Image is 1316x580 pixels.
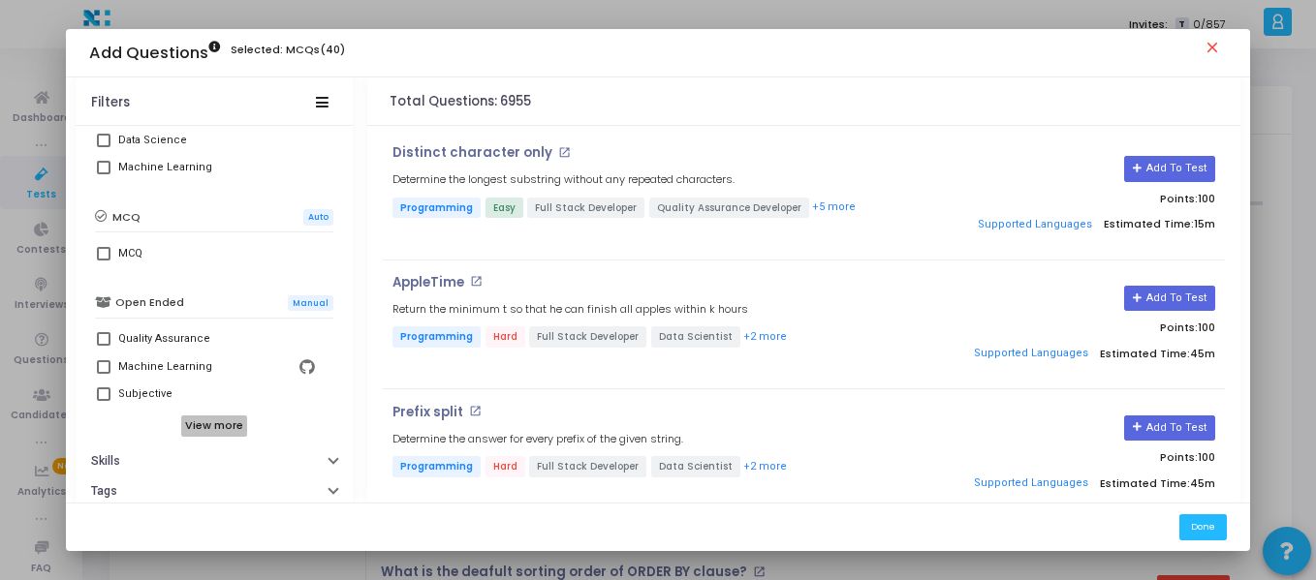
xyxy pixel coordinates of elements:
[118,242,142,265] div: MCQ
[118,156,212,179] div: Machine Learning
[954,321,1214,334] p: Points:
[392,433,683,445] h5: Determine the answer for every prefix of the given string.
[91,95,130,110] div: Filters
[1194,218,1215,230] span: 15m
[76,446,353,476] button: Skills
[1204,39,1227,62] mat-icon: close
[954,340,1214,369] p: Estimated Time:
[76,476,353,506] button: Tags
[181,415,248,437] h6: View more
[91,484,117,499] h6: Tags
[529,456,646,477] span: Full Stack Developer
[288,295,333,312] span: Manual
[392,303,748,316] h5: Return the minimum t so that he can finish all apples within k hours
[392,173,735,186] h5: Determine the longest substring without any repeated characters.
[649,198,809,219] span: Quality Assurance Developer
[1179,514,1227,540] button: Done
[529,326,646,348] span: Full Stack Developer
[118,382,172,406] div: Subjective
[1124,156,1214,181] button: Add To Test
[392,198,481,219] span: Programming
[89,44,220,63] h3: Add Questions
[954,451,1214,464] p: Points:
[967,470,1094,499] button: Supported Languages
[118,327,210,351] div: Quality Assurance
[390,94,531,109] h4: Total Questions: 6955
[651,456,740,477] span: Data Scientist
[231,44,345,56] h6: Selected: MCQs(40)
[392,326,481,348] span: Programming
[742,328,788,347] button: +2 more
[392,405,463,420] p: Prefix split
[651,326,740,348] span: Data Scientist
[1198,449,1215,465] span: 100
[811,198,857,217] button: +5 more
[742,458,788,476] button: +2 more
[392,275,464,290] p: AppleTime
[1124,415,1214,441] button: Add To Test
[486,456,525,477] span: Hard
[1190,477,1215,490] span: 45m
[470,275,483,288] mat-icon: open_in_new
[115,296,184,309] h6: Open Ended
[1124,286,1214,311] button: Add To Test
[1198,191,1215,206] span: 100
[118,355,212,379] div: Machine Learning
[558,146,571,159] mat-icon: open_in_new
[303,209,333,226] span: Auto
[91,454,120,469] h6: Skills
[527,198,644,219] span: Full Stack Developer
[392,145,552,161] p: Distinct character only
[954,470,1214,499] p: Estimated Time:
[118,129,187,152] div: Data Science
[954,193,1214,205] p: Points:
[469,405,482,417] mat-icon: open_in_new
[1198,320,1215,335] span: 100
[392,456,481,477] span: Programming
[112,211,141,224] h6: MCQ
[486,198,523,219] span: Easy
[954,210,1214,239] p: Estimated Time:
[1190,348,1215,360] span: 45m
[971,210,1098,239] button: Supported Languages
[486,326,525,348] span: Hard
[967,340,1094,369] button: Supported Languages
